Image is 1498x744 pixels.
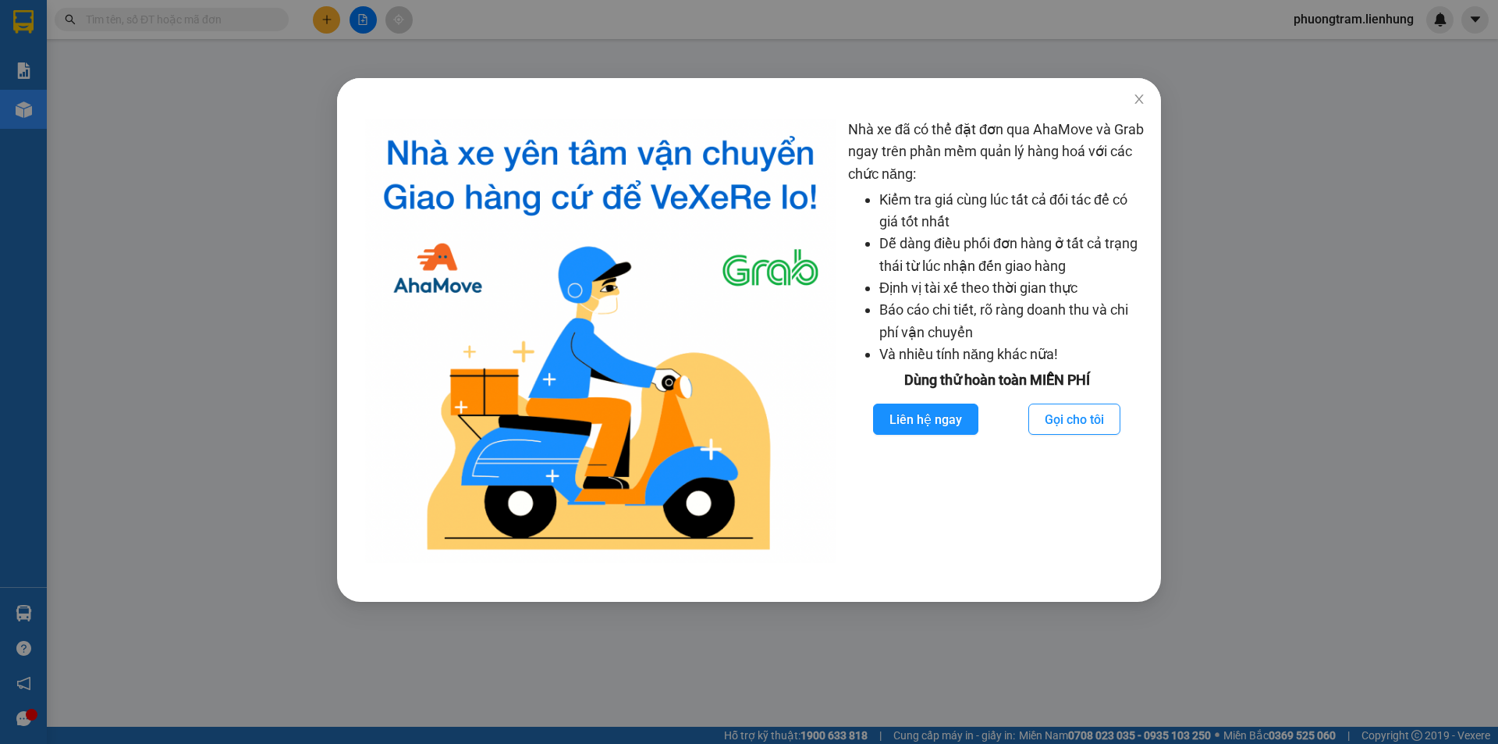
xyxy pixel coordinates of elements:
[879,189,1145,233] li: Kiểm tra giá cùng lúc tất cả đối tác để có giá tốt nhất
[848,369,1145,391] div: Dùng thử hoàn toàn MIỄN PHÍ
[879,277,1145,299] li: Định vị tài xế theo thời gian thực
[889,410,962,429] span: Liên hệ ngay
[879,299,1145,344] li: Báo cáo chi tiết, rõ ràng doanh thu và chi phí vận chuyển
[365,119,836,563] img: logo
[848,119,1145,563] div: Nhà xe đã có thể đặt đơn qua AhaMove và Grab ngay trên phần mềm quản lý hàng hoá với các chức năng:
[879,344,1145,365] li: Và nhiều tính năng khác nữa!
[879,233,1145,277] li: Dễ dàng điều phối đơn hàng ở tất cả trạng thái từ lúc nhận đến giao hàng
[873,404,978,435] button: Liên hệ ngay
[1117,78,1161,122] button: Close
[1045,410,1104,429] span: Gọi cho tôi
[1133,93,1145,105] span: close
[1028,404,1120,435] button: Gọi cho tôi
